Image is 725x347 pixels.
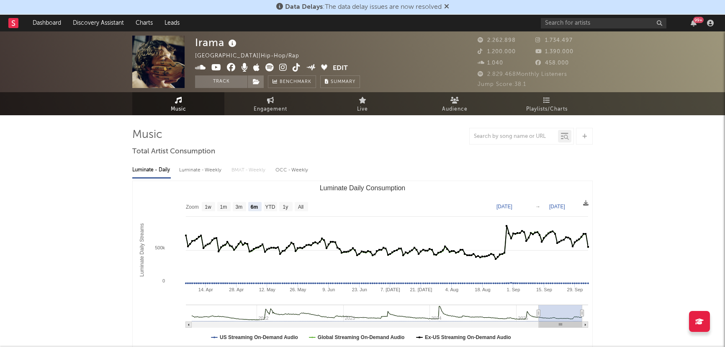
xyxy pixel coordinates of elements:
[186,204,199,210] text: Zoom
[445,287,458,292] text: 4. Aug
[268,75,316,88] a: Benchmark
[535,60,569,66] span: 458.000
[331,80,355,84] span: Summary
[507,287,520,292] text: 1. Sep
[162,278,165,283] text: 0
[693,17,704,23] div: 99 +
[380,287,400,292] text: 7. [DATE]
[283,204,288,210] text: 1y
[442,104,468,114] span: Audience
[155,245,165,250] text: 500k
[259,287,276,292] text: 12. May
[205,204,211,210] text: 1w
[333,63,348,74] button: Edit
[357,104,368,114] span: Live
[139,223,145,277] text: Luminate Daily Streams
[501,92,593,115] a: Playlists/Charts
[322,287,335,292] text: 9. Jun
[526,104,568,114] span: Playlists/Charts
[132,92,224,115] a: Music
[179,163,223,177] div: Luminate - Weekly
[171,104,186,114] span: Music
[265,204,275,210] text: YTD
[352,287,367,292] text: 23. Jun
[27,15,67,31] a: Dashboard
[195,51,309,61] div: [GEOGRAPHIC_DATA] | Hip-Hop/Rap
[290,287,306,292] text: 26. May
[67,15,130,31] a: Discovery Assistant
[567,287,583,292] text: 29. Sep
[285,4,323,10] span: Data Delays
[318,334,405,340] text: Global Streaming On-Demand Audio
[220,204,227,210] text: 1m
[251,204,258,210] text: 6m
[549,204,565,210] text: [DATE]
[280,77,311,87] span: Benchmark
[496,204,512,210] text: [DATE]
[285,4,442,10] span: : The data delay issues are now resolved
[478,72,567,77] span: 2.829.468 Monthly Listeners
[535,204,540,210] text: →
[254,104,287,114] span: Engagement
[236,204,243,210] text: 3m
[132,163,171,177] div: Luminate - Daily
[444,4,449,10] span: Dismiss
[220,334,298,340] text: US Streaming On-Demand Audio
[470,133,558,140] input: Search by song name or URL
[691,20,697,26] button: 99+
[195,36,239,49] div: Irama
[536,287,552,292] text: 15. Sep
[298,204,303,210] text: All
[132,147,215,157] span: Total Artist Consumption
[478,49,516,54] span: 1.200.000
[229,287,244,292] text: 28. Apr
[535,49,573,54] span: 1.390.000
[425,334,511,340] text: Ex-US Streaming On-Demand Audio
[541,18,666,28] input: Search for artists
[478,38,516,43] span: 2.262.898
[195,75,247,88] button: Track
[320,75,360,88] button: Summary
[409,92,501,115] a: Audience
[275,163,309,177] div: OCC - Weekly
[410,287,432,292] text: 21. [DATE]
[159,15,185,31] a: Leads
[316,92,409,115] a: Live
[130,15,159,31] a: Charts
[198,287,213,292] text: 14. Apr
[475,287,490,292] text: 18. Aug
[478,60,503,66] span: 1.040
[478,82,526,87] span: Jump Score: 38.1
[535,38,573,43] span: 1.734.497
[320,184,406,192] text: Luminate Daily Consumption
[224,92,316,115] a: Engagement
